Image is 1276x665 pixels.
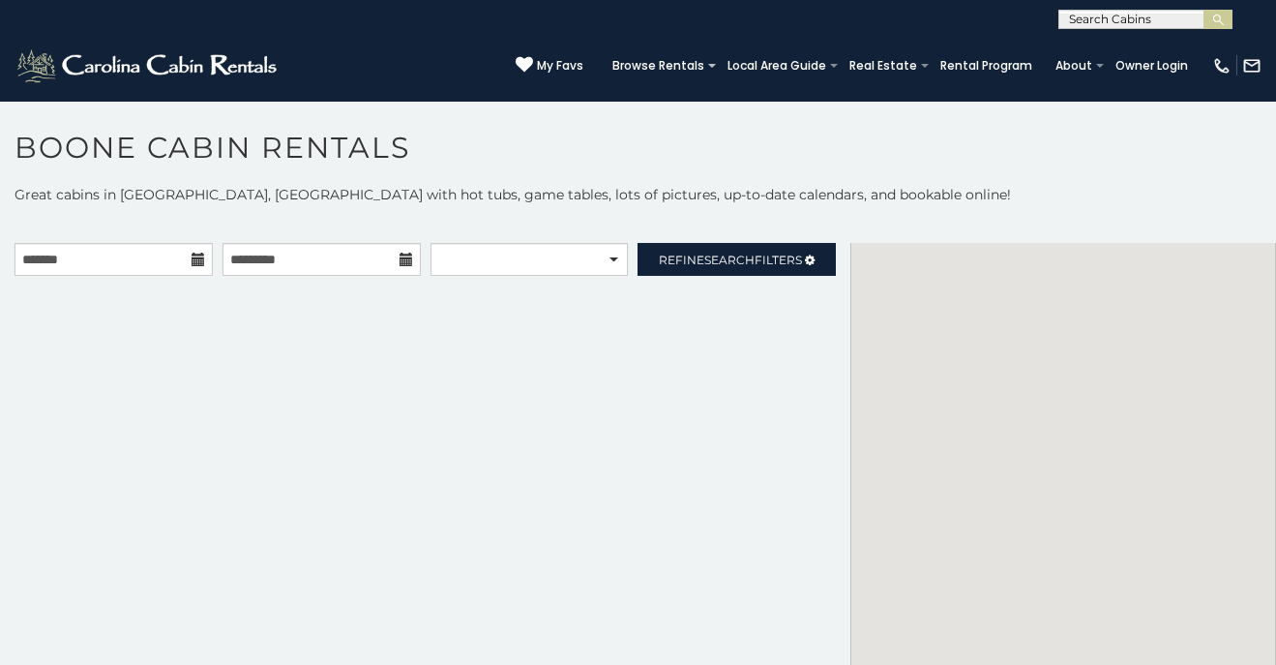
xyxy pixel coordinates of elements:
img: phone-regular-white.png [1212,56,1231,76]
a: My Favs [516,56,583,76]
span: Search [704,253,755,267]
img: White-1-2.png [15,46,282,85]
a: Local Area Guide [718,52,836,79]
a: Browse Rentals [603,52,714,79]
span: Refine Filters [659,253,802,267]
a: RefineSearchFilters [638,243,836,276]
a: Rental Program [931,52,1042,79]
a: Owner Login [1106,52,1198,79]
a: Real Estate [840,52,927,79]
a: About [1046,52,1102,79]
span: My Favs [537,57,583,75]
img: mail-regular-white.png [1242,56,1261,76]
